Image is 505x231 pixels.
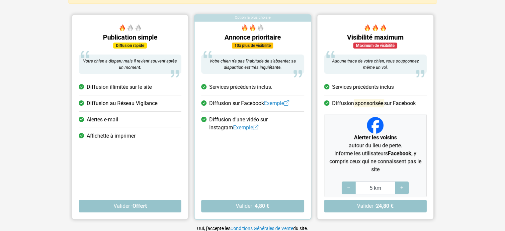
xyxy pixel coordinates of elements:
h5: Visibilité maximum [324,33,426,41]
span: Diffusion au Réseau Vigilance [87,99,157,107]
strong: Offert [132,203,146,209]
div: Maximum de visibilité [353,43,397,49]
span: Services précédents inclus [332,83,393,91]
span: Alertes e-mail [87,116,118,124]
strong: 4,80 € [255,203,269,209]
div: Diffusion rapide [113,43,147,49]
h5: Annonce prioritaire [201,33,304,41]
span: Affichette à imprimer [87,132,135,140]
strong: 24,80 € [376,203,393,209]
div: 10x plus de visibilité [232,43,273,49]
button: Valider ·Offert [79,200,181,212]
button: Valider ·24,80 € [324,200,426,212]
span: Diffusion d'une vidéo sur Instagram [209,116,304,132]
button: Valider ·4,80 € [201,200,304,212]
span: Votre chien n'a pas l'habitude de s'absenter, sa disparition est très inquiétante. [209,58,295,70]
span: Diffusion illimitée sur le site [87,83,152,91]
div: Option la plus choisie [195,15,310,22]
img: Facebook [367,117,383,134]
a: Exemple [264,100,289,106]
a: Exemple [233,124,258,131]
mark: sponsorisée [354,99,384,107]
span: Diffusion sur Facebook [209,99,289,107]
span: Services précédents inclus. [209,83,272,91]
strong: Facebook [387,150,411,157]
strong: Alerter les voisins [354,134,396,141]
p: autour du lieu de perte. [327,134,423,150]
p: Informe les utilisateurs , y compris ceux qui ne connaissent pas le site [327,150,423,173]
span: Diffusion sur Facebook [332,99,415,107]
span: Votre chien a disparu mais il revient souvent après un moment. [83,58,177,70]
span: Aucune trace de votre chien, vous soupçonnez même un vol. [332,58,418,70]
h5: Publication simple [79,33,181,41]
a: Conditions Générales de Vente [230,226,293,231]
small: Oui, j'accepte les du site. [197,226,308,231]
